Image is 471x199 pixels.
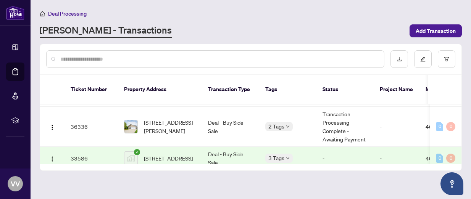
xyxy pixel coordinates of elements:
img: Logo [49,156,55,162]
span: [STREET_ADDRESS] [144,154,193,162]
button: filter [438,50,455,68]
td: 36336 [65,107,118,147]
td: - [374,107,419,147]
th: Transaction Type [202,75,259,104]
img: logo [6,6,24,20]
button: download [390,50,408,68]
span: download [397,56,402,62]
span: 2 Tags [268,122,284,131]
th: Property Address [118,75,202,104]
span: check-circle [134,149,140,155]
td: Transaction Processing Complete - Awaiting Payment [316,107,374,147]
button: Logo [46,152,58,164]
span: 3 Tags [268,154,284,162]
th: Tags [259,75,316,104]
button: Logo [46,120,58,133]
div: 0 [446,154,455,163]
span: edit [420,56,426,62]
button: edit [414,50,432,68]
td: Deal - Buy Side Sale [202,147,259,170]
span: [STREET_ADDRESS][PERSON_NAME] [144,118,196,135]
span: down [286,125,290,128]
th: MLS # [419,75,465,104]
span: Add Transaction [416,25,456,37]
img: thumbnail-img [124,152,137,165]
span: 40723375 [426,155,453,162]
a: [PERSON_NAME] - Transactions [40,24,172,38]
td: Deal - Buy Side Sale [202,107,259,147]
span: 40732521 [426,123,453,130]
th: Ticket Number [65,75,118,104]
img: Logo [49,124,55,130]
td: - [374,147,419,170]
button: Add Transaction [410,24,462,37]
span: down [286,156,290,160]
div: 0 [446,122,455,131]
span: Deal Processing [48,10,87,17]
button: Open asap [440,172,463,195]
td: - [316,147,374,170]
span: VV [11,178,20,189]
div: 0 [436,154,443,163]
img: thumbnail-img [124,120,137,133]
th: Status [316,75,374,104]
td: 33586 [65,147,118,170]
span: home [40,11,45,16]
div: 0 [436,122,443,131]
span: filter [444,56,449,62]
th: Project Name [374,75,419,104]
